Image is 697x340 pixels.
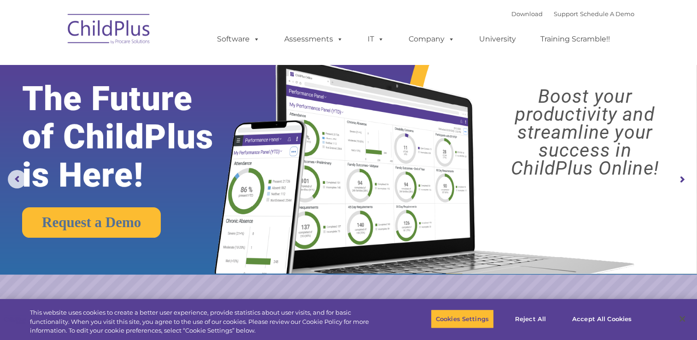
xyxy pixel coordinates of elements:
[358,30,393,48] a: IT
[30,308,383,335] div: This website uses cookies to create a better user experience, provide statistics about user visit...
[567,309,637,328] button: Accept All Cookies
[580,10,634,18] a: Schedule A Demo
[208,30,269,48] a: Software
[22,80,245,194] rs-layer: The Future of ChildPlus is Here!
[63,7,155,53] img: ChildPlus by Procare Solutions
[511,10,634,18] font: |
[275,30,352,48] a: Assessments
[128,99,167,106] span: Phone number
[431,309,494,328] button: Cookies Settings
[672,309,692,329] button: Close
[22,207,161,238] a: Request a Demo
[481,88,688,177] rs-layer: Boost your productivity and streamline your success in ChildPlus Online!
[399,30,464,48] a: Company
[470,30,525,48] a: University
[502,309,559,328] button: Reject All
[128,61,156,68] span: Last name
[511,10,543,18] a: Download
[531,30,619,48] a: Training Scramble!!
[554,10,578,18] a: Support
